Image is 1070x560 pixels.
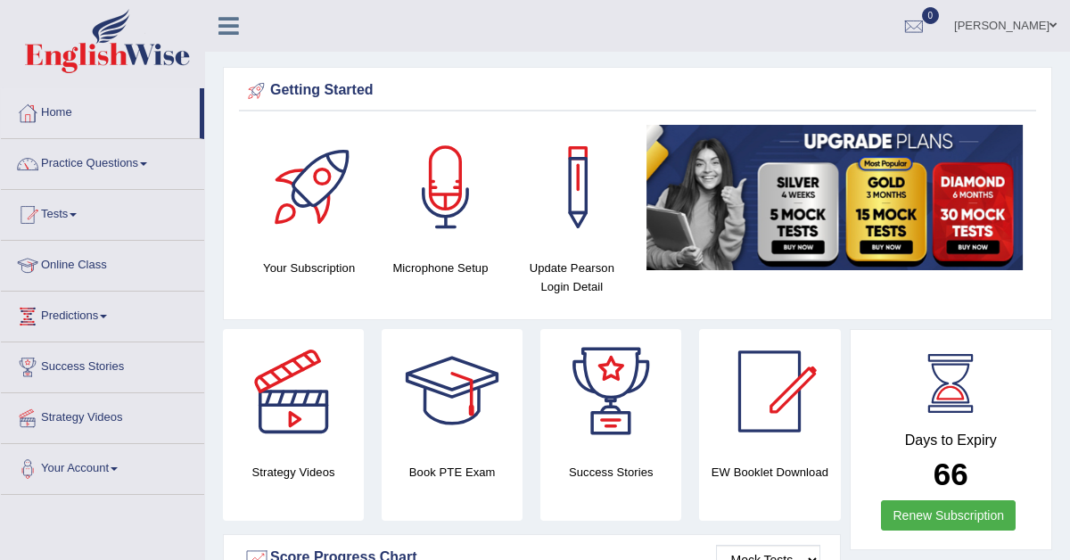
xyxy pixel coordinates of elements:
[1,292,204,336] a: Predictions
[646,125,1023,270] img: small5.jpg
[223,463,364,482] h4: Strategy Videos
[252,259,366,277] h4: Your Subscription
[515,259,629,296] h4: Update Pearson Login Detail
[540,463,681,482] h4: Success Stories
[1,342,204,387] a: Success Stories
[1,88,200,133] a: Home
[1,444,204,489] a: Your Account
[934,457,968,491] b: 66
[1,241,204,285] a: Online Class
[1,190,204,235] a: Tests
[1,139,204,184] a: Practice Questions
[922,7,940,24] span: 0
[870,432,1033,449] h4: Days to Expiry
[243,78,1032,104] div: Getting Started
[699,463,840,482] h4: EW Booklet Download
[1,393,204,438] a: Strategy Videos
[382,463,523,482] h4: Book PTE Exam
[383,259,497,277] h4: Microphone Setup
[881,500,1016,531] a: Renew Subscription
